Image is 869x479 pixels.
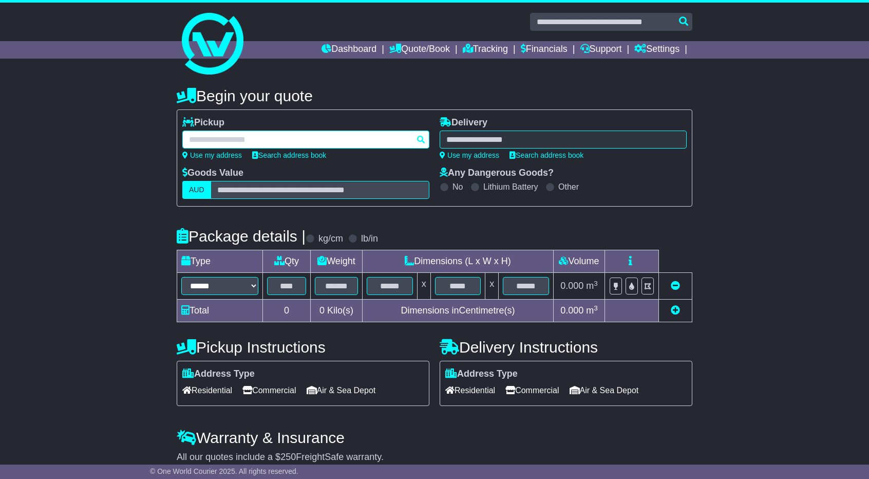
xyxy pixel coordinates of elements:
td: x [485,273,499,300]
a: Dashboard [322,41,376,59]
span: Commercial [505,382,559,398]
a: Add new item [671,305,680,316]
td: Type [177,250,263,273]
label: Address Type [182,369,255,380]
span: © One World Courier 2025. All rights reserved. [150,467,298,475]
a: Settings [634,41,679,59]
td: Volume [553,250,604,273]
label: Other [558,182,579,192]
td: Kilo(s) [311,300,363,322]
sup: 3 [594,304,598,312]
h4: Delivery Instructions [440,339,692,356]
label: kg/cm [318,233,343,245]
a: Tracking [463,41,508,59]
a: Search address book [252,151,326,159]
h4: Package details | [177,228,306,245]
label: lb/in [361,233,378,245]
a: Search address book [509,151,583,159]
td: Dimensions (L x W x H) [362,250,553,273]
label: No [452,182,463,192]
span: 0.000 [560,281,583,291]
td: Qty [263,250,311,273]
span: m [586,305,598,316]
a: Remove this item [671,281,680,291]
span: 0 [319,305,325,316]
a: Financials [521,41,568,59]
span: Commercial [242,382,296,398]
span: Air & Sea Depot [570,382,639,398]
td: Dimensions in Centimetre(s) [362,300,553,322]
a: Quote/Book [389,41,450,59]
label: Lithium Battery [483,182,538,192]
span: Air & Sea Depot [307,382,376,398]
label: Any Dangerous Goods? [440,168,554,179]
h4: Pickup Instructions [177,339,429,356]
td: x [417,273,430,300]
a: Use my address [440,151,499,159]
sup: 3 [594,280,598,287]
h4: Begin your quote [177,87,692,104]
td: Total [177,300,263,322]
label: Goods Value [182,168,243,179]
div: All our quotes include a $ FreightSafe warranty. [177,452,692,463]
span: 250 [280,452,296,462]
a: Support [580,41,622,59]
span: 0.000 [560,305,583,316]
td: Weight [311,250,363,273]
span: Residential [182,382,232,398]
label: Pickup [182,117,224,128]
span: m [586,281,598,291]
span: Residential [445,382,495,398]
label: Address Type [445,369,518,380]
h4: Warranty & Insurance [177,429,692,446]
a: Use my address [182,151,242,159]
label: Delivery [440,117,487,128]
typeahead: Please provide city [182,131,429,149]
label: AUD [182,181,211,199]
td: 0 [263,300,311,322]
